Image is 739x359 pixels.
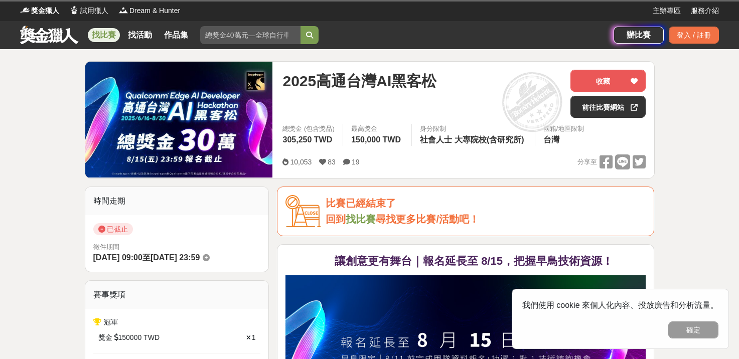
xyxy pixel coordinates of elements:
span: 150000 [118,332,142,343]
div: 比賽已經結束了 [326,195,646,212]
input: 總獎金40萬元—全球自行車設計比賽 [200,26,301,44]
a: 找比賽 [88,28,120,42]
img: Icon [285,195,321,228]
span: 已截止 [93,223,133,235]
a: 服務介紹 [691,6,719,16]
span: 徵件期間 [93,243,119,251]
a: 主辦專區 [653,6,681,16]
a: 前往比賽網站 [570,96,646,118]
a: LogoDream & Hunter [118,6,180,16]
a: Logo獎金獵人 [20,6,59,16]
button: 收藏 [570,70,646,92]
strong: 讓創意更有舞台｜報名延長至 8/15，把握早鳥技術資源！ [335,255,613,267]
span: 大專院校(含研究所) [455,135,524,144]
div: 時間走期 [85,187,269,215]
span: Dream & Hunter [129,6,180,16]
span: 305,250 TWD [282,135,332,144]
a: Logo試用獵人 [69,6,108,16]
span: 社會人士 [420,135,452,144]
div: 身分限制 [420,124,527,134]
div: 國籍/地區限制 [543,124,584,134]
span: 試用獵人 [80,6,108,16]
span: 我們使用 cookie 來個人化內容、投放廣告和分析流量。 [522,301,718,309]
a: 作品集 [160,28,192,42]
img: Logo [118,5,128,15]
span: 至 [142,253,151,262]
span: 10,053 [290,158,312,166]
span: 台灣 [543,135,559,144]
span: 獎金 [98,332,112,343]
span: TWD [143,332,160,343]
span: 總獎金 (包含獎品) [282,124,335,134]
span: 分享至 [577,154,597,169]
span: [DATE] 09:00 [93,253,142,262]
span: 冠軍 [104,318,118,326]
span: 最高獎金 [351,124,403,134]
span: 150,000 TWD [351,135,401,144]
img: Logo [69,5,79,15]
span: 83 [328,158,336,166]
img: Logo [20,5,30,15]
span: 獎金獵人 [31,6,59,16]
span: 19 [352,158,360,166]
button: 確定 [668,321,718,338]
div: 賽事獎項 [85,281,269,309]
div: 登入 / 註冊 [669,27,719,44]
img: Cover Image [85,62,273,177]
a: 找活動 [124,28,156,42]
span: 2025高通台灣AI黑客松 [282,70,436,92]
a: 辦比賽 [614,27,664,44]
span: 尋找更多比賽/活動吧！ [376,214,479,225]
a: 找比賽 [346,214,376,225]
span: 回到 [326,214,346,225]
span: [DATE] 23:59 [151,253,200,262]
span: 1 [252,333,256,341]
